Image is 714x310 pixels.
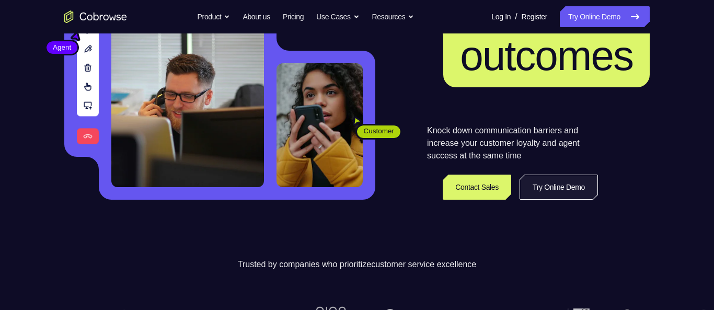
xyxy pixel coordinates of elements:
span: outcomes [460,32,633,79]
span: customer service excellence [371,260,476,269]
button: Use Cases [316,6,359,27]
a: Contact Sales [443,175,511,200]
a: Go to the home page [64,10,127,23]
img: A customer support agent talking on the phone [111,1,264,187]
button: Resources [372,6,414,27]
img: A customer holding their phone [277,63,363,187]
span: / [515,10,517,23]
a: Register [522,6,547,27]
p: Knock down communication barriers and increase your customer loyalty and agent success at the sam... [427,124,598,162]
a: Try Online Demo [520,175,598,200]
a: Try Online Demo [560,6,650,27]
a: Pricing [283,6,304,27]
a: About us [243,6,270,27]
a: Log In [491,6,511,27]
button: Product [198,6,231,27]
